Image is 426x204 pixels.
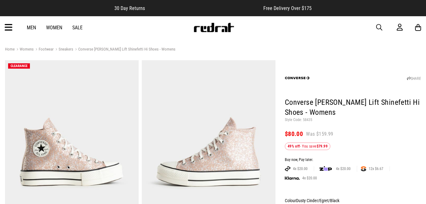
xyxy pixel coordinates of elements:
[361,166,366,171] img: SPLITPAY
[114,5,145,11] span: 30 Day Returns
[317,144,328,148] b: $79.99
[263,5,312,11] span: Free Delivery Over $175
[285,166,290,171] img: AFTERPAY
[285,143,330,150] div: - You save
[285,66,310,90] img: Converse
[366,166,386,171] span: 12x $6.67
[15,47,34,53] a: Womens
[290,166,310,171] span: 4x $20.00
[193,23,234,32] img: Redrat logo
[34,47,54,53] a: Footwear
[72,25,83,31] a: Sale
[27,25,36,31] a: Men
[11,64,27,68] span: CLEARANCE
[300,176,319,181] span: 4x $20.00
[5,47,15,51] a: Home
[333,166,353,171] span: 4x $20.00
[157,5,251,11] iframe: Customer reviews powered by Trustpilot
[285,118,421,123] p: Style Code: 58435
[285,158,421,163] div: Buy now, Pay later.
[319,166,332,172] img: zip
[54,47,73,53] a: Sneakers
[288,144,300,148] b: 49% off
[407,76,421,81] a: SHARE
[296,198,339,203] span: Dusty Cinder/Egret/Black
[306,131,333,138] span: Was $159.99
[73,47,175,53] a: Converse [PERSON_NAME] Lift Shinefetti Hi Shoes - Womens
[46,25,62,31] a: Women
[285,130,303,138] span: $80.00
[285,98,421,118] h1: Converse [PERSON_NAME] Lift Shinefetti Hi Shoes - Womens
[285,177,300,180] img: KLARNA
